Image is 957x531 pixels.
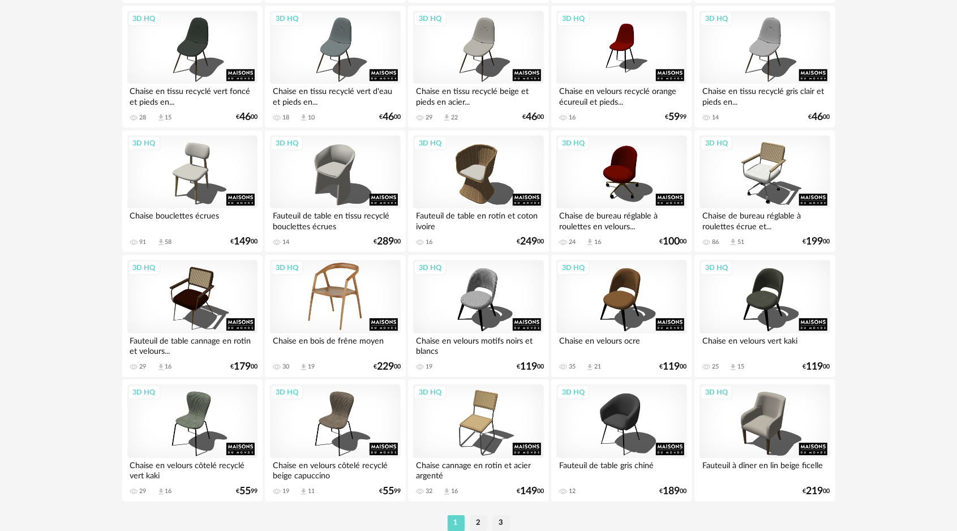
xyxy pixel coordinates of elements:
div: 3D HQ [414,385,447,400]
div: 16 [569,114,576,122]
div: 3D HQ [128,136,161,151]
a: 3D HQ Chaise en velours ocre 35 Download icon 21 €11900 [551,255,692,377]
span: 219 [806,487,823,495]
span: 149 [520,487,537,495]
div: Chaise en velours ocre [556,333,686,356]
span: 179 [234,363,251,371]
div: Chaise en tissu recyclé beige et pieds en acier... [413,84,543,106]
div: 3D HQ [557,260,590,275]
div: 3D HQ [557,11,590,26]
div: 16 [594,238,601,246]
span: Download icon [299,363,308,371]
a: 3D HQ Fauteuil de table cannage en rotin et velours... 29 Download icon 16 €17900 [122,255,263,377]
span: Download icon [157,113,165,122]
a: 3D HQ Chaise en tissu recyclé gris clair et pieds en... 14 €4600 [694,6,835,128]
div: 3D HQ [700,136,733,151]
div: 14 [712,114,719,122]
span: 59 [669,113,680,121]
div: 3D HQ [414,11,447,26]
div: 15 [737,363,744,371]
span: 119 [806,363,823,371]
a: 3D HQ Chaise en velours motifs noirs et blancs 19 €11900 [408,255,548,377]
div: Fauteuil à dîner en lin beige ficelle [699,458,830,481]
div: Fauteuil de table cannage en rotin et velours... [127,333,258,356]
div: € 00 [230,238,258,246]
a: 3D HQ Chaise en tissu recyclé beige et pieds en acier... 29 Download icon 22 €4600 [408,6,548,128]
div: Fauteuil de table en tissu recyclé bouclettes écrues [270,208,400,231]
div: 16 [165,363,172,371]
div: € 00 [374,238,401,246]
div: 11 [308,487,315,495]
a: 3D HQ Fauteuil à dîner en lin beige ficelle €21900 [694,379,835,502]
div: 16 [165,487,172,495]
div: 29 [426,114,432,122]
a: 3D HQ Chaise en velours recyclé orange écureuil et pieds... 16 €5999 [551,6,692,128]
div: 18 [282,114,289,122]
a: 3D HQ Chaise en tissu recyclé vert foncé et pieds en... 28 Download icon 15 €4600 [122,6,263,128]
div: 19 [308,363,315,371]
div: Chaise en bois de frêne moyen [270,333,400,356]
div: € 00 [660,238,687,246]
div: € 00 [517,363,544,371]
div: 21 [594,363,601,371]
div: Chaise en velours côtelé recyclé vert kaki [127,458,258,481]
span: Download icon [299,487,308,496]
div: € 00 [803,238,830,246]
div: Chaise en velours motifs noirs et blancs [413,333,543,356]
a: 3D HQ Chaise cannage en rotin et acier argenté 32 Download icon 16 €14900 [408,379,548,502]
div: 3D HQ [557,385,590,400]
div: 28 [140,114,147,122]
span: Download icon [586,363,594,371]
div: € 99 [666,113,687,121]
div: 3D HQ [271,385,303,400]
div: Chaise bouclettes écrues [127,208,258,231]
div: € 00 [236,113,258,121]
div: € 00 [522,113,544,121]
div: € 00 [517,238,544,246]
a: 3D HQ Chaise de bureau réglable à roulettes écrue et... 86 Download icon 51 €19900 [694,130,835,252]
span: 289 [377,238,394,246]
div: € 00 [230,363,258,371]
span: Download icon [443,487,451,496]
div: 3D HQ [414,136,447,151]
div: 3D HQ [700,385,733,400]
div: 86 [712,238,719,246]
div: Chaise en tissu recyclé vert d'eau et pieds en... [270,84,400,106]
span: 46 [526,113,537,121]
div: Chaise en velours vert kaki [699,333,830,356]
span: Download icon [157,487,165,496]
div: Fauteuil de table en rotin et coton ivoire [413,208,543,231]
div: 24 [569,238,576,246]
a: 3D HQ Chaise en tissu recyclé vert d'eau et pieds en... 18 Download icon 10 €4600 [265,6,405,128]
div: Chaise en velours recyclé orange écureuil et pieds... [556,84,686,106]
div: 14 [282,238,289,246]
span: 119 [520,363,537,371]
span: 55 [383,487,394,495]
a: 3D HQ Chaise bouclettes écrues 91 Download icon 58 €14900 [122,130,263,252]
div: 10 [308,114,315,122]
span: 46 [383,113,394,121]
span: Download icon [729,363,737,371]
div: 15 [165,114,172,122]
span: Download icon [729,238,737,246]
div: € 00 [803,487,830,495]
div: 51 [737,238,744,246]
div: Chaise en tissu recyclé gris clair et pieds en... [699,84,830,106]
div: 12 [569,487,576,495]
div: 3D HQ [271,136,303,151]
span: 249 [520,238,537,246]
div: € 00 [809,113,830,121]
a: 3D HQ Chaise en velours vert kaki 25 Download icon 15 €11900 [694,255,835,377]
div: 3D HQ [700,260,733,275]
div: 16 [426,238,432,246]
div: 3D HQ [128,385,161,400]
div: € 00 [660,363,687,371]
span: 119 [663,363,680,371]
span: Download icon [157,238,165,246]
li: 2 [470,515,487,531]
a: 3D HQ Chaise en velours côtelé recyclé beige capuccino 19 Download icon 11 €5599 [265,379,405,502]
div: Chaise de bureau réglable à roulettes écrue et... [699,208,830,231]
div: 16 [451,487,458,495]
div: 35 [569,363,576,371]
div: € 00 [379,113,401,121]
